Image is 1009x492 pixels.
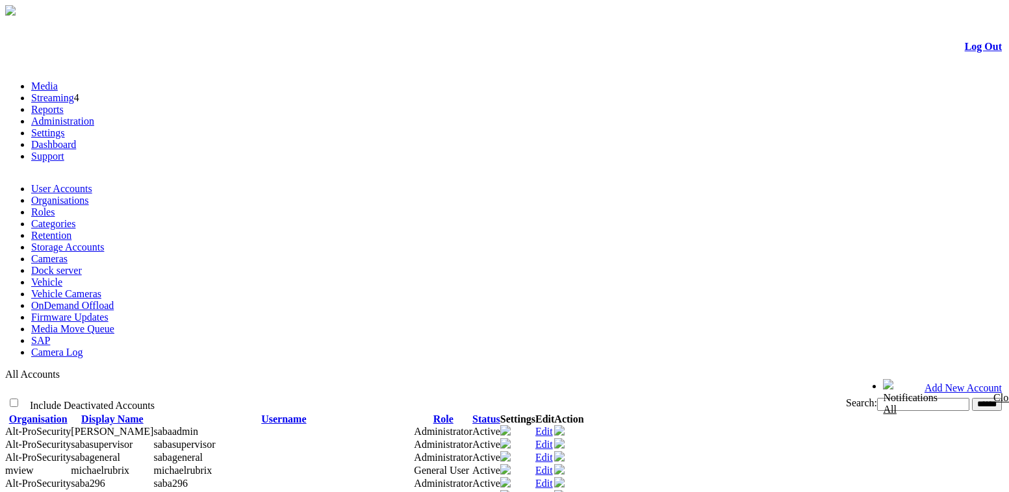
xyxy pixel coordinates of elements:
img: camera24.png [500,464,511,474]
a: Roles [31,206,55,217]
a: Vehicle Cameras [31,288,101,299]
a: Edit [535,439,553,450]
a: Media Move Queue [31,323,114,334]
a: Media [31,80,58,92]
img: user-active-green-icon.svg [554,438,565,449]
td: Administrator [414,438,472,451]
td: Active [472,438,500,451]
div: Search: [492,397,1002,411]
span: Contact Method: SMS and Email [71,439,133,450]
td: Administrator [414,477,472,490]
a: Dock server [31,265,82,276]
a: Firmware Updates [31,312,109,323]
td: Active [472,425,500,438]
a: Retention [31,230,71,241]
span: michaelrubrix [153,465,212,476]
img: camera24.png [500,425,511,436]
span: Contact Method: SMS and Email [71,465,129,476]
a: Status [472,413,500,424]
span: Alt-ProSecurity [5,452,71,463]
a: Edit [535,452,553,463]
a: Dashboard [31,139,76,150]
td: Administrator [414,451,472,464]
a: Deactivate [554,465,565,476]
a: Role [433,413,453,424]
img: bell24.png [883,379,893,389]
th: Settings [500,413,535,425]
a: Organisation [9,413,68,424]
a: Categories [31,218,75,229]
a: User Accounts [31,183,92,194]
span: All Accounts [5,369,60,380]
span: Alt-ProSecurity [5,478,71,489]
a: Reports [31,104,64,115]
span: Contact Method: SMS and Email [71,478,105,489]
span: mview [5,465,34,476]
span: sabasupervisor [153,439,215,450]
a: Deactivate [554,478,565,489]
td: Active [472,464,500,477]
a: Vehicle [31,277,62,288]
td: Administrator [414,425,472,438]
img: user-active-green-icon.svg [554,464,565,474]
img: camera24.png [500,451,511,461]
img: user-active-green-icon.svg [554,477,565,487]
td: Active [472,477,500,490]
a: Support [31,151,64,162]
a: Display Name [81,413,144,424]
a: Cameras [31,253,68,264]
img: camera24.png [500,438,511,449]
a: Username [261,413,306,424]
span: Welcome, BWV (Administrator) [747,380,857,389]
img: user-active-green-icon.svg [554,425,565,436]
span: Contact Method: SMS and Email [71,452,120,463]
a: Log Out [965,41,1002,52]
a: Camera Log [31,347,83,358]
a: Streaming [31,92,74,103]
span: saba296 [153,478,187,489]
a: Settings [31,127,65,138]
td: Active [472,451,500,464]
a: Edit [535,465,553,476]
a: Edit [535,426,553,437]
a: Deactivate [554,452,565,463]
span: Contact Method: SMS and Email [71,426,153,437]
a: Organisations [31,195,89,206]
a: Storage Accounts [31,241,104,252]
img: arrow-3.png [5,5,16,16]
th: Edit [535,413,554,425]
td: General User [414,464,472,477]
span: sabaadmin [153,426,198,437]
img: camera24.png [500,477,511,487]
span: Alt-ProSecurity [5,439,71,450]
span: 4 [74,92,79,103]
a: Administration [31,116,94,127]
img: user-active-green-icon.svg [554,451,565,461]
span: sabageneral [153,452,203,463]
a: SAP [31,335,50,346]
th: Action [554,413,583,425]
div: Notifications [883,392,977,415]
a: Deactivate [554,426,565,437]
span: Alt-ProSecurity [5,426,71,437]
a: Deactivate [554,439,565,450]
a: Edit [535,478,553,489]
a: OnDemand Offload [31,300,114,311]
span: Include Deactivated Accounts [30,400,155,411]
